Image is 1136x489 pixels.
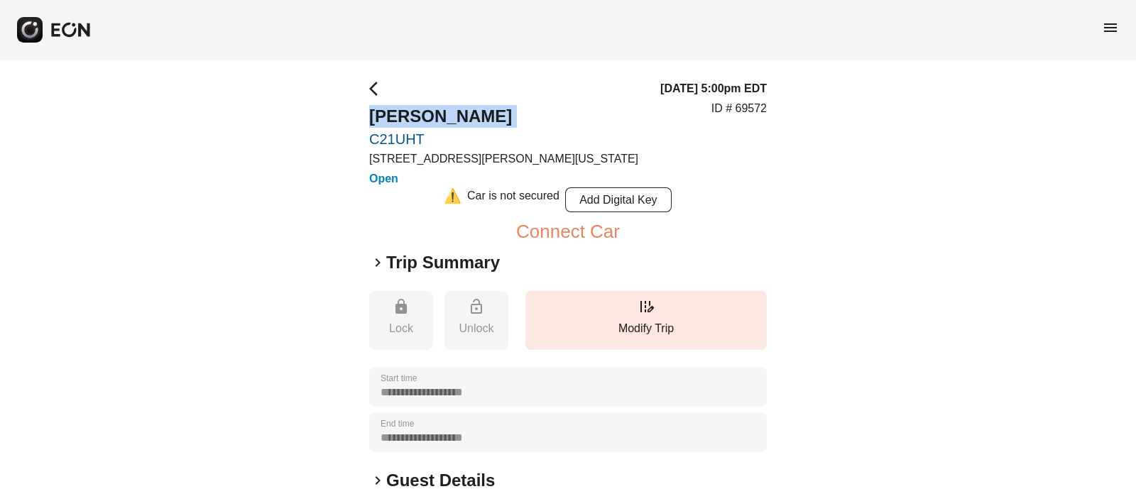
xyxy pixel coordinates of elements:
[444,187,461,212] div: ⚠️
[369,105,638,128] h2: [PERSON_NAME]
[1102,19,1119,36] span: menu
[386,251,500,274] h2: Trip Summary
[369,170,638,187] h3: Open
[660,80,767,97] h3: [DATE] 5:00pm EDT
[638,298,655,315] span: edit_road
[369,80,386,97] span: arrow_back_ios
[711,100,767,117] p: ID # 69572
[467,187,559,212] div: Car is not secured
[565,187,672,212] button: Add Digital Key
[532,320,760,337] p: Modify Trip
[525,291,767,350] button: Modify Trip
[369,150,638,167] p: [STREET_ADDRESS][PERSON_NAME][US_STATE]
[369,472,386,489] span: keyboard_arrow_right
[369,254,386,271] span: keyboard_arrow_right
[369,131,638,148] a: C21UHT
[516,223,620,240] button: Connect Car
